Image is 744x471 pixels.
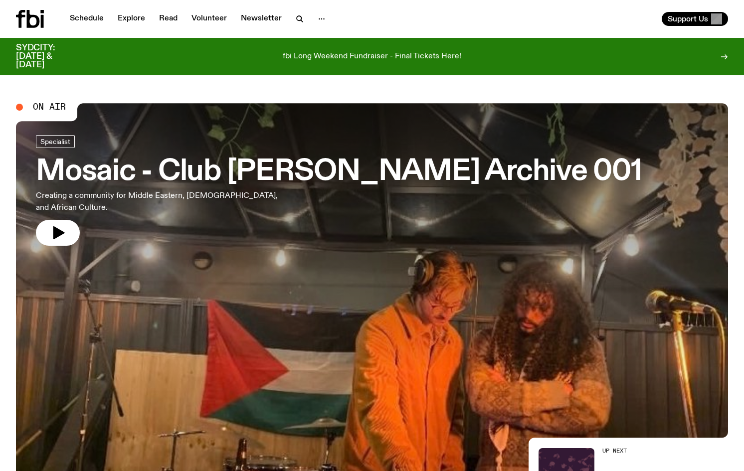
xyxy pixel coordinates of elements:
[36,135,642,246] a: Mosaic - Club [PERSON_NAME] Archive 001Creating a community for Middle Eastern, [DEMOGRAPHIC_DATA...
[64,12,110,26] a: Schedule
[112,12,151,26] a: Explore
[40,138,70,146] span: Specialist
[235,12,288,26] a: Newsletter
[36,135,75,148] a: Specialist
[36,190,291,214] p: Creating a community for Middle Eastern, [DEMOGRAPHIC_DATA], and African Culture.
[33,103,66,112] span: On Air
[283,52,461,61] p: fbi Long Weekend Fundraiser - Final Tickets Here!
[602,448,675,454] h2: Up Next
[662,12,728,26] button: Support Us
[153,12,184,26] a: Read
[16,44,80,69] h3: SYDCITY: [DATE] & [DATE]
[668,14,708,23] span: Support Us
[36,158,642,186] h3: Mosaic - Club [PERSON_NAME] Archive 001
[186,12,233,26] a: Volunteer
